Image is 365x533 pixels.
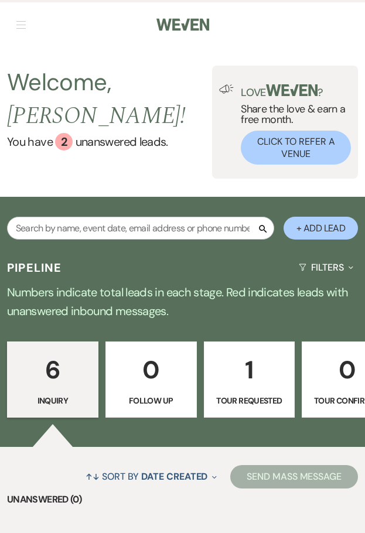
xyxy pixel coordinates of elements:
input: Search by name, event date, email address or phone number [7,217,274,240]
span: Date Created [141,470,207,483]
p: Inquiry [15,394,91,407]
button: Sort By Date Created [81,461,221,492]
button: Filters [294,252,358,283]
p: 1 [212,350,288,389]
p: 0 [113,350,189,389]
button: Click to Refer a Venue [241,131,351,165]
h2: Welcome, [7,66,212,133]
p: Love ? [241,84,351,98]
li: Unanswered (0) [7,492,358,507]
a: 1Tour Requested [204,341,295,418]
a: You have 2 unanswered leads. [7,133,212,151]
p: 6 [15,350,91,389]
button: Send Mass Message [230,465,358,488]
span: ↑↓ [86,470,100,483]
img: Weven Logo [156,12,209,37]
button: + Add Lead [284,217,358,240]
div: Share the love & earn a free month. [234,84,351,165]
a: 6Inquiry [7,341,98,418]
a: 0Follow Up [105,341,197,418]
p: Tour Requested [212,394,288,407]
h3: Pipeline [7,259,62,276]
p: Follow Up [113,394,189,407]
img: loud-speaker-illustration.svg [219,84,234,94]
span: [PERSON_NAME] ! [7,98,185,134]
img: weven-logo-green.svg [266,84,318,96]
div: 2 [55,133,73,151]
